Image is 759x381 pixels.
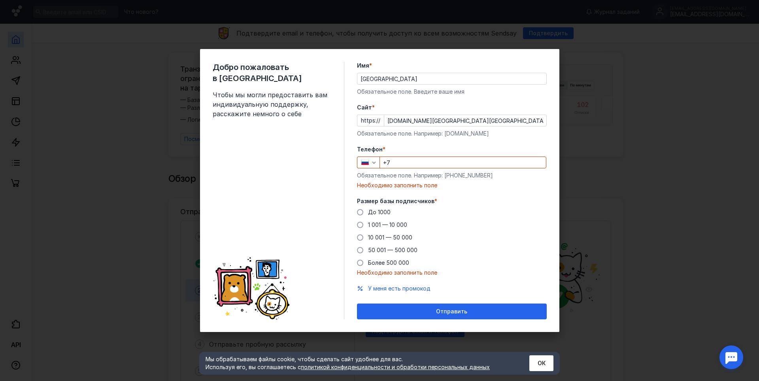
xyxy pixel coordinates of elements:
[206,355,510,371] div: Мы обрабатываем файлы cookie, чтобы сделать сайт удобнее для вас. Используя его, вы соглашаетесь c
[213,62,331,84] span: Добро пожаловать в [GEOGRAPHIC_DATA]
[357,304,547,319] button: Отправить
[368,247,417,253] span: 50 001 — 500 000
[357,172,547,179] div: Обязательное поле. Например: [PHONE_NUMBER]
[213,90,331,119] span: Чтобы мы могли предоставить вам индивидуальную поддержку, расскажите немного о себе
[357,269,547,277] div: Необходимо заполнить поле
[357,197,434,205] span: Размер базы подписчиков
[368,234,412,241] span: 10 001 — 50 000
[368,221,407,228] span: 1 001 — 10 000
[357,104,372,111] span: Cайт
[436,308,467,315] span: Отправить
[529,355,553,371] button: ОК
[368,285,430,292] button: У меня есть промокод
[357,145,383,153] span: Телефон
[357,62,369,70] span: Имя
[301,364,490,370] a: политикой конфиденциальности и обработки персональных данных
[368,209,391,215] span: До 1000
[357,88,547,96] div: Обязательное поле. Введите ваше имя
[368,259,409,266] span: Более 500 000
[357,181,547,189] div: Необходимо заполнить поле
[357,130,547,138] div: Обязательное поле. Например: [DOMAIN_NAME]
